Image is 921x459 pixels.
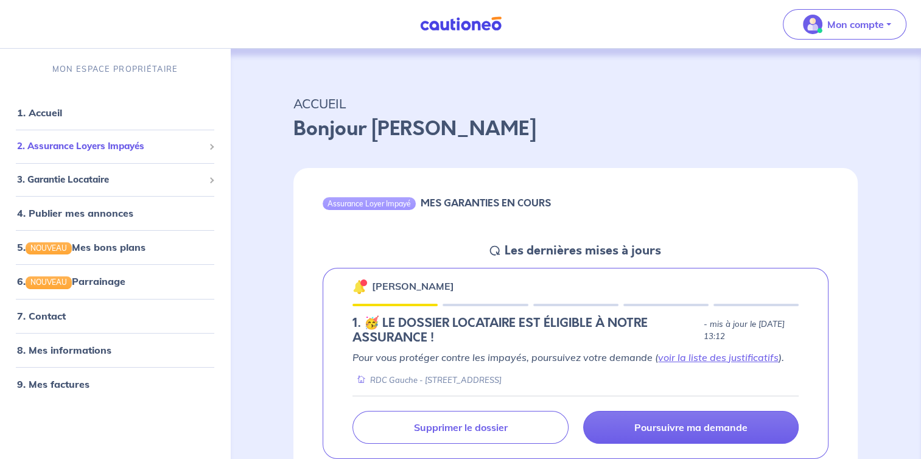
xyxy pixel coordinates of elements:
img: illu_account_valid_menu.svg [803,15,822,34]
div: 2. Assurance Loyers Impayés [5,135,225,158]
p: Pour vous protéger contre les impayés, poursuivez votre demande ( ). [352,350,799,365]
div: 8. Mes informations [5,338,225,362]
p: [PERSON_NAME] [372,279,454,293]
a: 9. Mes factures [17,378,89,390]
p: MON ESPACE PROPRIÉTAIRE [52,63,178,75]
div: 3. Garantie Locataire [5,168,225,192]
img: Cautioneo [415,16,506,32]
h5: 1.︎ 🥳 LE DOSSIER LOCATAIRE EST ÉLIGIBLE À NOTRE ASSURANCE ! [352,316,698,345]
div: 6.NOUVEAUParrainage [5,269,225,293]
div: state: ELIGIBILITY-RESULT-IN-PROGRESS, Context: MORE-THAN-6-MONTHS,MAYBE-CERTIFICATE,ALONE,LESSOR... [352,316,799,345]
h6: MES GARANTIES EN COURS [421,197,551,209]
a: 6.NOUVEAUParrainage [17,275,125,287]
p: Mon compte [827,17,884,32]
a: Supprimer le dossier [352,411,568,444]
button: illu_account_valid_menu.svgMon compte [783,9,906,40]
img: 🔔 [352,279,367,294]
div: 4. Publier mes annonces [5,201,225,225]
p: ACCUEIL [293,93,858,114]
p: - mis à jour le [DATE] 13:12 [703,318,799,343]
a: voir la liste des justificatifs [658,351,779,363]
a: 7. Contact [17,310,66,322]
div: 1. Accueil [5,100,225,125]
div: 7. Contact [5,304,225,328]
a: 8. Mes informations [17,344,111,356]
a: 5.NOUVEAUMes bons plans [17,241,145,253]
div: 5.NOUVEAUMes bons plans [5,235,225,259]
span: 2. Assurance Loyers Impayés [17,139,204,153]
p: Supprimer le dossier [413,421,507,433]
a: 4. Publier mes annonces [17,207,133,219]
p: Bonjour [PERSON_NAME] [293,114,858,144]
div: RDC Gauche - [STREET_ADDRESS] [352,374,502,386]
div: Assurance Loyer Impayé [323,197,416,209]
h5: Les dernières mises à jours [505,244,661,258]
div: 9. Mes factures [5,372,225,396]
p: Poursuivre ma demande [634,421,748,433]
a: Poursuivre ma demande [583,411,799,444]
span: 3. Garantie Locataire [17,173,204,187]
a: 1. Accueil [17,107,62,119]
